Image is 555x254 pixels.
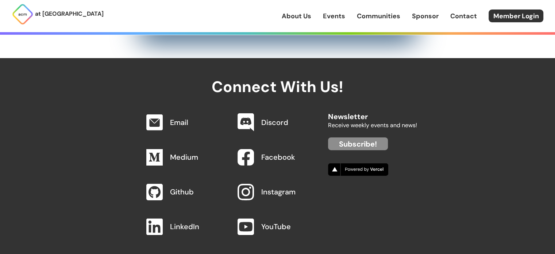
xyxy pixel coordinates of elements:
[328,121,417,130] p: Receive weekly events and news!
[261,187,296,197] a: Instagram
[261,118,288,127] a: Discord
[138,58,417,95] h2: Connect With Us!
[146,219,163,235] img: LinkedIn
[238,184,254,200] img: Instagram
[328,163,388,176] img: Vercel
[35,9,104,19] p: at [GEOGRAPHIC_DATA]
[170,152,198,162] a: Medium
[412,11,439,21] a: Sponsor
[238,113,254,132] img: Discord
[146,114,163,130] img: Email
[170,187,194,197] a: Github
[12,3,104,25] a: at [GEOGRAPHIC_DATA]
[450,11,477,21] a: Contact
[170,118,188,127] a: Email
[146,149,163,166] img: Medium
[489,10,543,22] a: Member Login
[282,11,311,21] a: About Us
[238,219,254,235] img: YouTube
[238,149,254,166] img: Facebook
[170,222,199,231] a: LinkedIn
[12,3,34,25] img: ACM Logo
[328,137,388,150] a: Subscribe!
[357,11,400,21] a: Communities
[328,105,417,121] h2: Newsletter
[323,11,345,21] a: Events
[146,184,163,200] img: Github
[261,152,295,162] a: Facebook
[261,222,291,231] a: YouTube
